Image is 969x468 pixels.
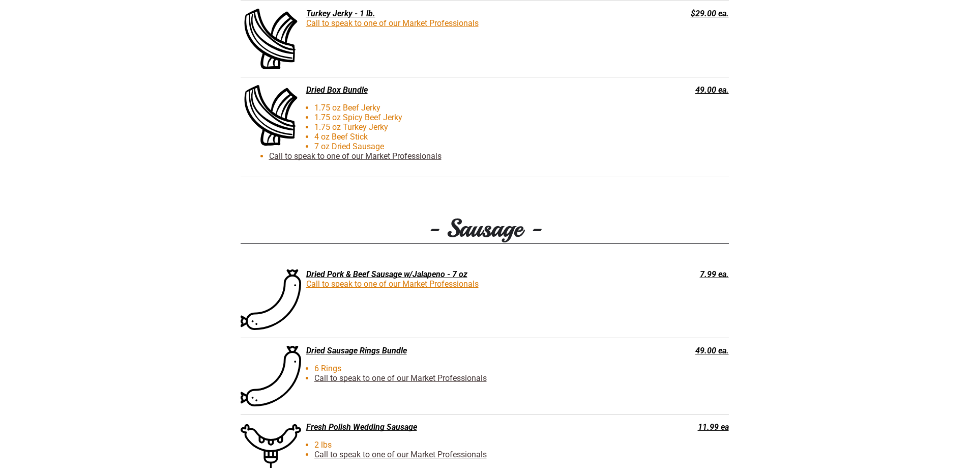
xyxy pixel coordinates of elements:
[241,269,626,279] div: Dried Pork & Beef Sausage w/Jalapeno - 7 oz
[631,269,729,279] div: 7.99 ea.
[306,18,479,28] a: Call to speak to one of our Market Professionals
[306,279,479,289] a: Call to speak to one of our Market Professionals
[631,346,729,355] div: 49.00 ea.
[269,132,634,142] li: 4 oz Beef Stick
[631,85,729,95] div: 49.00 ea.
[269,103,634,113] li: 1.75 oz Beef Jerky
[314,373,487,383] a: Call to speak to one of our Market Professionals
[269,142,634,151] li: 7 oz Dried Sausage
[269,113,634,122] li: 1.75 oz Spicy Beef Jerky
[269,440,634,450] li: 2 lbs
[269,151,442,161] a: Call to speak to one of our Market Professionals
[241,85,626,95] div: Dried Box Bundle
[269,364,634,373] li: 6 Rings
[314,450,487,459] a: Call to speak to one of our Market Professionals
[241,346,626,355] div: Dried Sausage Rings Bundle
[631,9,729,18] div: $29.00 ea.
[241,213,729,244] h3: - Sausage -
[269,122,634,132] li: 1.75 oz Turkey Jerky
[631,422,729,432] div: 11.99 ea
[241,9,626,18] div: Turkey Jerky - 1 lb.
[241,422,626,432] div: Fresh Polish Wedding Sausage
